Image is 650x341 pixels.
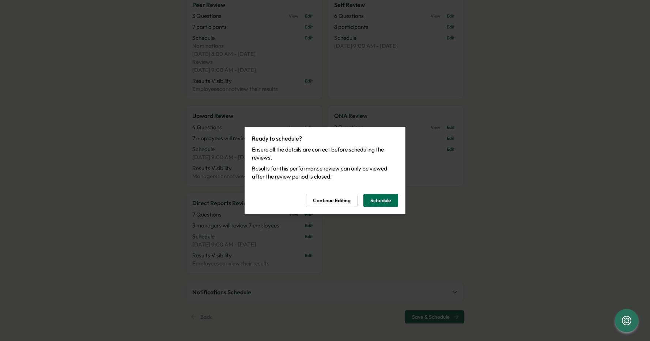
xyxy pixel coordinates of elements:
[370,194,391,207] span: Schedule
[252,146,398,162] span: Ensure all the details are correct before scheduling the reviews.
[252,165,398,181] span: Results for this performance review can only be viewed after the review period is closed.
[306,194,358,207] button: Continue Editing
[252,135,302,142] span: Ready to schedule?
[363,194,398,207] button: Schedule
[313,194,351,207] span: Continue Editing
